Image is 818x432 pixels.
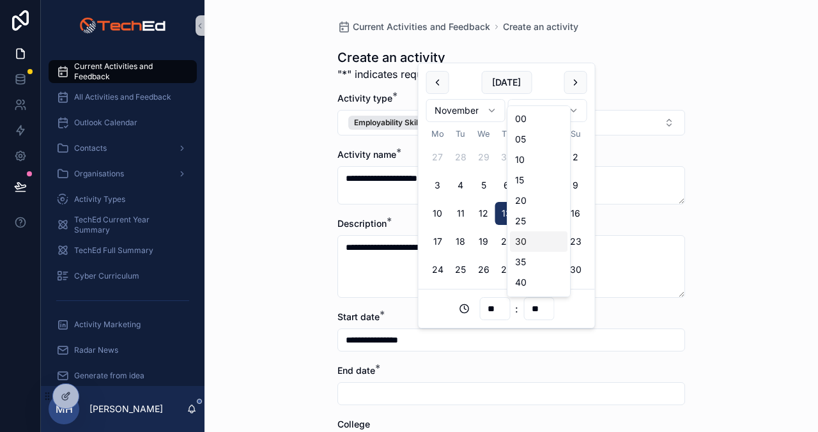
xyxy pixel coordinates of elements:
[74,61,184,82] span: Current Activities and Feedback
[510,272,567,293] div: 40
[353,20,490,33] span: Current Activities and Feedback
[56,401,73,417] span: MH
[495,146,518,169] button: Thursday, 30 October 2025
[348,116,482,130] button: Unselect 50
[449,230,472,253] button: Tuesday, 18 November 2025
[49,60,197,83] a: Current Activities and Feedback
[510,109,567,129] div: 00
[503,20,578,33] a: Create an activity
[564,258,587,281] button: Sunday, 30 November 2025
[337,20,490,33] a: Current Activities and Feedback
[510,231,567,252] div: 30
[426,127,449,141] th: Monday
[449,202,472,225] button: Tuesday, 11 November 2025
[74,118,137,128] span: Outlook Calendar
[426,258,449,281] button: Monday, 24 November 2025
[481,71,532,94] button: [DATE]
[337,311,380,322] span: Start date
[564,127,587,141] th: Sunday
[337,93,392,104] span: Activity type
[510,211,567,231] div: 25
[564,230,587,253] button: Sunday, 23 November 2025
[426,174,449,197] button: Monday, 3 November 2025
[495,174,518,197] button: Thursday, 6 November 2025
[510,129,567,150] div: 05
[74,143,107,153] span: Contacts
[507,105,571,297] div: Suggestions
[74,320,141,330] span: Activity Marketing
[337,49,470,66] h1: Create an activity
[49,239,197,262] a: TechEd Full Summary
[49,188,197,211] a: Activity Types
[89,403,163,415] p: [PERSON_NAME]
[449,127,472,141] th: Tuesday
[472,127,495,141] th: Wednesday
[564,202,587,225] button: Sunday, 16 November 2025
[337,110,685,135] button: Select Button
[74,169,124,179] span: Organisations
[426,297,587,320] div: :
[472,146,495,169] button: Wednesday, 29 October 2025
[449,258,472,281] button: Tuesday, 25 November 2025
[564,146,587,169] button: Sunday, 2 November 2025
[510,293,567,313] div: 45
[495,127,518,141] th: Thursday
[74,215,184,235] span: TechEd Current Year Summary
[426,127,587,281] table: November 2025
[337,66,470,82] span: "*" indicates required fields
[49,86,197,109] a: All Activities and Feedback
[510,252,567,272] div: 35
[495,258,518,281] button: Thursday, 27 November 2025
[510,190,567,211] div: 20
[510,150,567,170] div: 10
[49,162,197,185] a: Organisations
[49,265,197,288] a: Cyber Curriculum
[337,365,375,376] span: End date
[74,371,144,381] span: Generate from idea
[74,245,153,256] span: TechEd Full Summary
[472,174,495,197] button: Wednesday, 5 November 2025
[337,419,370,429] span: College
[74,194,125,204] span: Activity Types
[337,218,387,229] span: Description
[49,213,197,236] a: TechEd Current Year Summary
[74,271,139,281] span: Cyber Curriculum
[49,339,197,362] a: Radar News
[49,137,197,160] a: Contacts
[449,146,472,169] button: Tuesday, 28 October 2025
[79,15,166,36] img: App logo
[472,230,495,253] button: Wednesday, 19 November 2025
[426,230,449,253] button: Monday, 17 November 2025
[472,258,495,281] button: Wednesday, 26 November 2025
[426,146,449,169] button: Monday, 27 October 2025
[337,149,396,160] span: Activity name
[49,364,197,387] a: Generate from idea
[449,174,472,197] button: Tuesday, 4 November 2025
[510,170,567,190] div: 15
[354,118,463,128] span: Employability Skills Workshop
[49,313,197,336] a: Activity Marketing
[49,111,197,134] a: Outlook Calendar
[495,202,518,225] button: Thursday, 13 November 2025, selected
[472,202,495,225] button: Wednesday, 12 November 2025
[564,174,587,197] button: Sunday, 9 November 2025
[74,92,171,102] span: All Activities and Feedback
[74,345,118,355] span: Radar News
[426,202,449,225] button: Monday, 10 November 2025
[495,230,518,253] button: Thursday, 20 November 2025
[41,51,204,386] div: scrollable content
